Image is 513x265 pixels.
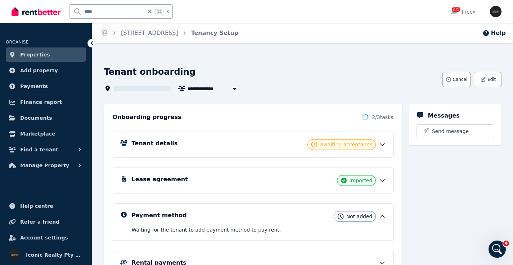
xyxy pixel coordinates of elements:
[26,32,67,40] div: [PERSON_NAME]
[26,105,84,111] span: Rate your conversation
[20,50,50,59] span: Properties
[92,23,247,43] nav: Breadcrumb
[350,177,373,184] span: Imported
[126,3,139,16] div: Close
[69,86,89,93] div: • [DATE]
[26,192,67,200] div: [PERSON_NAME]
[6,95,86,109] a: Finance report
[475,72,501,87] button: Edit
[450,8,476,15] div: Inbox
[17,217,31,222] span: Home
[8,52,23,66] img: Profile image for Rochelle
[8,132,23,146] img: Profile image for Rochelle
[121,29,178,36] a: [STREET_ADDRESS]
[12,6,60,17] img: RentBetter
[346,213,373,220] span: Not added
[8,158,23,173] img: Profile image for Rochelle
[6,142,86,157] button: Find a tenant
[20,114,52,122] span: Documents
[432,128,469,135] span: Send message
[6,215,86,229] a: Refer a friend
[191,29,239,37] span: Tenancy Setup
[114,217,126,222] span: Help
[26,79,92,84] span: Rate your conversation
[20,82,48,91] span: Payments
[26,185,84,191] span: Rate your conversation
[453,77,468,82] span: Cancel
[6,40,28,45] span: ORGANISE
[20,98,62,106] span: Finance report
[26,26,118,31] span: thanks.yes I already did it awhileago
[20,129,55,138] span: Marketplace
[26,139,67,146] div: [PERSON_NAME]
[6,158,86,173] button: Manage Property
[26,132,84,138] span: Rate your conversation
[132,226,386,233] p: Waiting for the tenant to add payment method to pay rent .
[26,59,67,67] div: [PERSON_NAME]
[69,165,89,173] div: • [DATE]
[26,165,67,173] div: [PERSON_NAME]
[489,241,506,258] iframe: Intercom live chat
[26,251,83,259] span: Iconic Realty Pty Ltd
[166,9,169,14] span: k
[8,105,23,119] img: Profile image for Rochelle
[20,145,58,154] span: Find a tenant
[6,230,86,245] a: Account settings
[6,63,86,78] a: Add property
[442,72,471,87] button: Cancel
[20,161,69,170] span: Manage Property
[113,113,181,122] h2: Onboarding progress
[26,112,67,120] div: [PERSON_NAME]
[320,141,372,148] span: Awaiting acceptance
[20,202,53,210] span: Help centre
[104,66,196,78] h1: Tenant onboarding
[53,3,92,15] h1: Messages
[452,7,460,12] span: 219
[132,139,178,148] h5: Tenant details
[487,77,496,82] span: Edit
[490,6,501,17] img: Iconic Realty Pty Ltd
[8,185,23,199] img: Profile image for Earl
[20,66,58,75] span: Add property
[69,112,89,120] div: • [DATE]
[417,125,494,138] button: Send message
[69,139,89,146] div: • [DATE]
[26,86,67,93] div: [PERSON_NAME]
[8,25,23,40] img: Profile image for Jeremy
[503,241,509,246] span: 4
[428,111,460,120] h5: Messages
[26,159,84,164] span: Rate your conversation
[96,199,144,228] button: Help
[132,175,188,184] h5: Lease agreement
[6,47,86,62] a: Properties
[132,211,187,220] h5: Payment method
[26,52,84,58] span: Rate your conversation
[8,78,23,93] img: Profile image for Rochelle
[69,59,89,67] div: • [DATE]
[6,111,86,125] a: Documents
[20,218,59,226] span: Refer a friend
[20,233,68,242] span: Account settings
[6,79,86,93] a: Payments
[69,192,89,200] div: • [DATE]
[69,32,89,40] div: • [DATE]
[482,29,506,37] button: Help
[6,199,86,213] a: Help centre
[9,249,20,261] img: Iconic Realty Pty Ltd
[372,114,393,121] span: 2 / 3 tasks
[6,127,86,141] a: Marketplace
[48,199,96,228] button: Messages
[58,217,86,222] span: Messages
